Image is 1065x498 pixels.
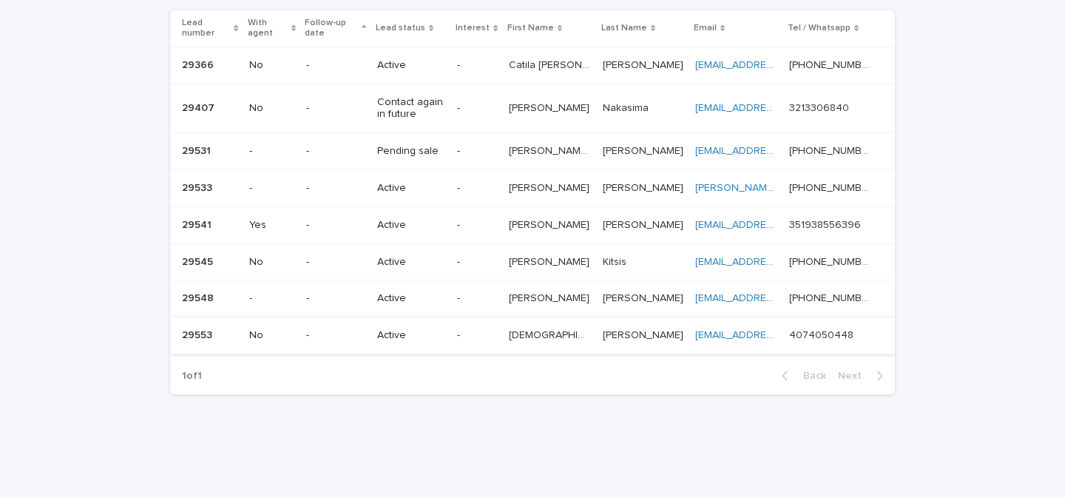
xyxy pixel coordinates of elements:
tr: 2936629366 No-Active-Catila [PERSON_NAME] de [PERSON_NAME] daCatila [PERSON_NAME] de [PERSON_NAME... [170,47,895,84]
p: [PERSON_NAME] [509,253,592,269]
p: - [306,329,365,342]
p: No [249,102,294,115]
p: No [249,329,294,342]
p: [PERSON_NAME] [509,216,592,232]
p: Active [377,182,446,195]
p: 29545 [182,253,216,269]
p: - [457,329,496,342]
p: Lead number [182,15,230,42]
p: Active [377,292,446,305]
tr: 2953129531 --Pending sale-[PERSON_NAME] de [PERSON_NAME][PERSON_NAME] de [PERSON_NAME] [PERSON_NA... [170,133,895,170]
p: Follow-up date [305,15,358,42]
p: Active [377,256,446,269]
p: No [249,59,294,72]
p: [PERSON_NAME] [509,179,592,195]
p: [PERSON_NAME] [603,179,686,195]
span: Back [794,371,826,381]
a: [EMAIL_ADDRESS][DOMAIN_NAME] [695,146,862,156]
p: - [249,145,294,158]
p: - [457,256,496,269]
p: Catila maria Lopes de souza Maurício da [509,56,594,72]
p: 1 of 1 [170,358,214,394]
p: - [306,256,365,269]
tr: 2954829548 --Active-[PERSON_NAME][PERSON_NAME] [PERSON_NAME][PERSON_NAME] [EMAIL_ADDRESS][DOMAIN_... [170,280,895,317]
p: Active [377,219,446,232]
a: [EMAIL_ADDRESS][DOMAIN_NAME] [695,257,862,267]
p: [PERSON_NAME] [603,56,686,72]
a: [EMAIL_ADDRESS][DOMAIN_NAME] [695,220,862,230]
a: [PERSON_NAME][EMAIL_ADDRESS][DOMAIN_NAME] [695,183,943,193]
p: Yes [249,219,294,232]
p: MARQUES DE LIMA DUMARESQ [603,142,686,158]
p: Last Name [601,20,647,36]
p: [PERSON_NAME] de [PERSON_NAME] [509,142,594,158]
p: 29407 [182,99,217,115]
p: - [457,145,496,158]
p: - [249,182,294,195]
button: Next [832,369,895,383]
p: - [306,292,365,305]
p: First Name [507,20,554,36]
p: [PERSON_NAME] [509,289,592,305]
p: - [249,292,294,305]
tr: 2953329533 --Active-[PERSON_NAME][PERSON_NAME] [PERSON_NAME][PERSON_NAME] [PERSON_NAME][EMAIL_ADD... [170,169,895,206]
a: [EMAIL_ADDRESS][DOMAIN_NAME] [695,60,862,70]
p: Lead status [376,20,425,36]
tr: 2954129541 Yes-Active-[PERSON_NAME][PERSON_NAME] [PERSON_NAME][PERSON_NAME] [EMAIL_ADDRESS][DOMAI... [170,206,895,243]
p: Email [694,20,717,36]
tr: 2954529545 No-Active-[PERSON_NAME][PERSON_NAME] KitsisKitsis [EMAIL_ADDRESS][DOMAIN_NAME] [PHONE_... [170,243,895,280]
p: 3213306840 [789,99,852,115]
p: 29366 [182,56,217,72]
p: [PERSON_NAME] [603,289,686,305]
p: [PHONE_NUMBER] [789,179,874,195]
p: 29548 [182,289,217,305]
p: - [306,145,365,158]
p: 29533 [182,179,215,195]
p: Active [377,59,446,72]
p: 29531 [182,142,214,158]
p: 29541 [182,216,214,232]
p: - [306,219,365,232]
p: - [306,182,365,195]
p: Pending sale [377,145,446,158]
span: Next [838,371,870,381]
p: [PERSON_NAME] [603,326,686,342]
tr: 2940729407 No-Contact again in future-[PERSON_NAME][PERSON_NAME] NakasimaNakasima [EMAIL_ADDRESS]... [170,84,895,133]
p: 29553 [182,326,215,342]
p: - [457,102,496,115]
p: [PHONE_NUMBER] [789,142,874,158]
p: [PHONE_NUMBER] [789,253,874,269]
p: [PHONE_NUMBER] [789,289,874,305]
p: Tel / Whatsapp [788,20,851,36]
button: Back [770,369,832,383]
p: - [457,59,496,72]
tr: 2955329553 No-Active-[DEMOGRAPHIC_DATA][DEMOGRAPHIC_DATA] [PERSON_NAME][PERSON_NAME] [EMAIL_ADDRE... [170,317,895,354]
p: With agent [248,15,288,42]
p: Contact again in future [377,96,446,121]
p: 351938556396 [789,216,864,232]
p: 4074050448 [789,326,856,342]
p: - [306,102,365,115]
p: [DEMOGRAPHIC_DATA] [509,326,594,342]
p: Active [377,329,446,342]
p: - [457,292,496,305]
p: +5533999750300 [789,56,874,72]
a: [EMAIL_ADDRESS][DOMAIN_NAME] [695,103,862,113]
p: - [457,182,496,195]
p: Kitsis [603,253,629,269]
p: - [457,219,496,232]
a: [EMAIL_ADDRESS][DOMAIN_NAME] [695,330,862,340]
p: - [306,59,365,72]
p: [PERSON_NAME] [509,99,592,115]
p: Interest [456,20,490,36]
p: [PERSON_NAME] [603,216,686,232]
p: Nakasima [603,99,652,115]
a: [EMAIL_ADDRESS][DOMAIN_NAME] [695,293,862,303]
p: No [249,256,294,269]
